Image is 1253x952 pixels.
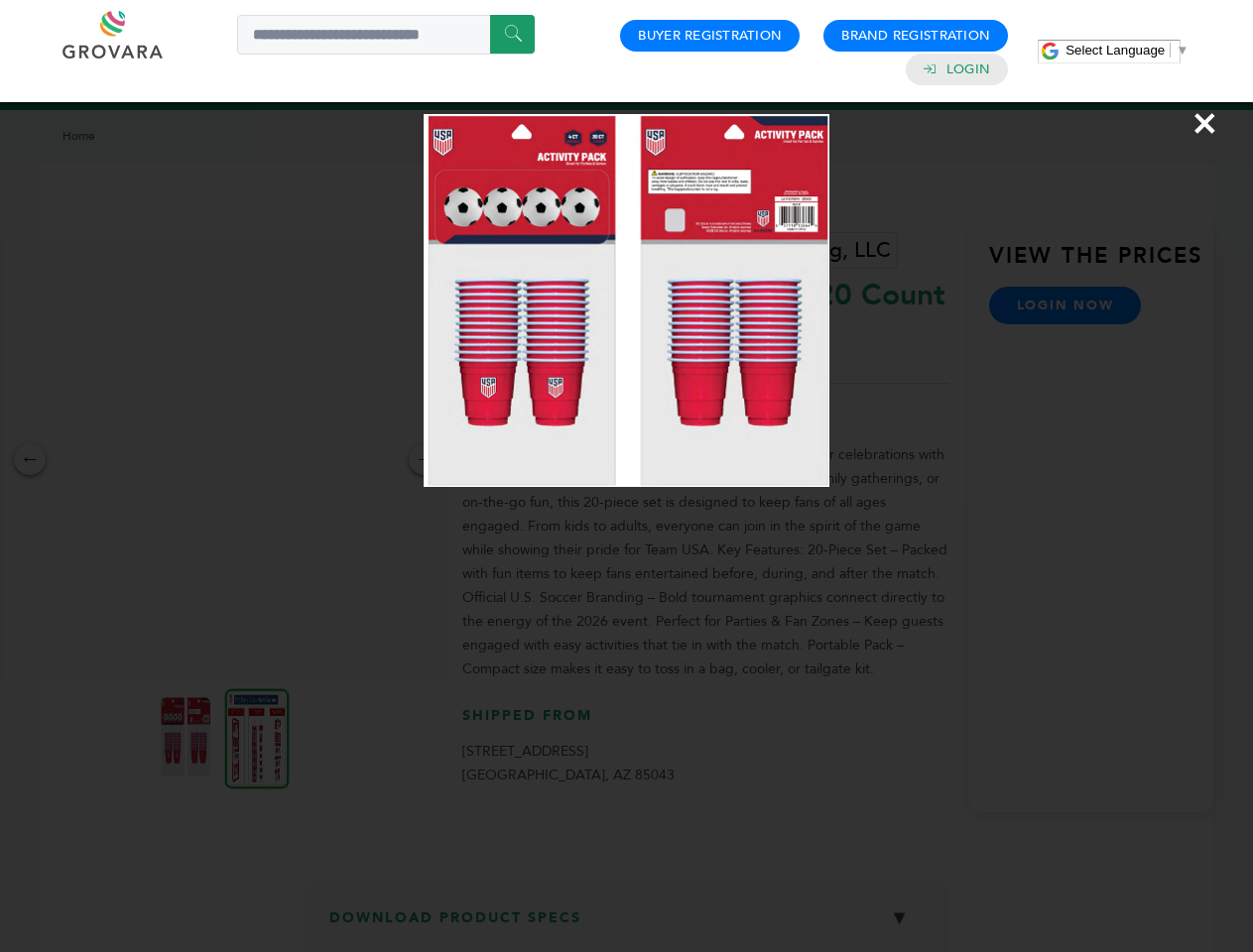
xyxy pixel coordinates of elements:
[237,15,535,55] input: Search a product or brand...
[638,27,782,45] a: Buyer Registration
[1170,43,1171,58] span: ​
[1176,43,1189,58] span: ▼
[424,114,829,487] img: Image Preview
[946,60,990,78] a: Login
[841,27,990,45] a: Brand Registration
[1065,43,1165,58] span: Select Language
[1065,43,1189,58] a: Select Language​
[1191,95,1218,151] span: ×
